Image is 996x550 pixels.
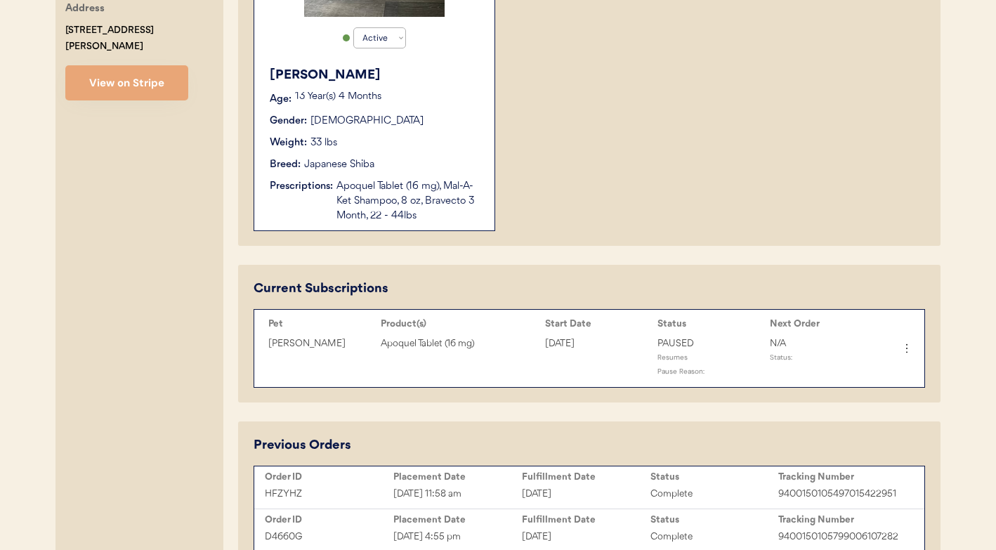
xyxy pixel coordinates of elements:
[778,529,907,545] div: 9400150105799006107282
[657,336,763,352] div: PAUSED
[65,1,105,18] div: Address
[522,471,650,483] div: Fulfillment Date
[522,486,650,502] div: [DATE]
[650,514,779,525] div: Status
[268,318,374,329] div: Pet
[270,92,291,107] div: Age:
[270,66,480,85] div: [PERSON_NAME]
[657,318,763,329] div: Status
[381,336,538,352] div: Apoquel Tablet (16 mg)
[381,318,538,329] div: Product(s)
[650,486,779,502] div: Complete
[657,352,763,366] div: Resumes
[270,114,307,129] div: Gender:
[254,280,388,299] div: Current Subscriptions
[336,179,480,223] div: Apoquel Tablet (16 mg), Mal-A-Ket Shampoo, 8 oz, Bravecto 3 Month, 22 - 44lbs
[770,352,875,366] div: Status:
[265,514,393,525] div: Order ID
[265,529,393,545] div: D4660G
[265,486,393,502] div: HFZYHZ
[270,157,301,172] div: Breed:
[393,486,522,502] div: [DATE] 11:58 am
[545,318,650,329] div: Start Date
[393,514,522,525] div: Placement Date
[770,318,875,329] div: Next Order
[522,514,650,525] div: Fulfillment Date
[295,92,480,102] p: 13 Year(s) 4 Months
[522,529,650,545] div: [DATE]
[778,514,907,525] div: Tracking Number
[270,179,333,194] div: Prescriptions:
[778,471,907,483] div: Tracking Number
[770,336,875,352] div: N/A
[265,471,393,483] div: Order ID
[545,336,650,352] div: [DATE]
[393,529,522,545] div: [DATE] 4:55 pm
[304,157,374,172] div: Japanese Shiba
[310,114,424,129] div: [DEMOGRAPHIC_DATA]
[657,366,763,380] div: Pause Reason:
[650,529,779,545] div: Complete
[393,471,522,483] div: Placement Date
[254,436,351,455] div: Previous Orders
[650,471,779,483] div: Status
[270,136,307,150] div: Weight:
[778,486,907,502] div: 9400150105497015422951
[65,65,188,100] button: View on Stripe
[310,136,337,150] div: 33 lbs
[268,336,374,352] div: [PERSON_NAME]
[65,22,223,55] div: [STREET_ADDRESS][PERSON_NAME]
